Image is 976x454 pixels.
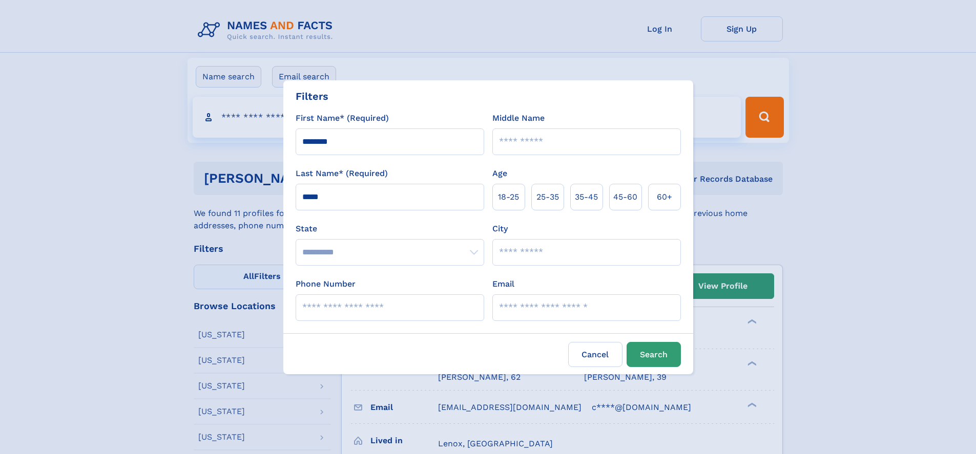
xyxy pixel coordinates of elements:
[492,278,514,290] label: Email
[492,223,508,235] label: City
[296,167,388,180] label: Last Name* (Required)
[498,191,519,203] span: 18‑25
[296,278,356,290] label: Phone Number
[627,342,681,367] button: Search
[296,112,389,124] label: First Name* (Required)
[296,89,328,104] div: Filters
[613,191,637,203] span: 45‑60
[536,191,559,203] span: 25‑35
[492,167,507,180] label: Age
[492,112,545,124] label: Middle Name
[657,191,672,203] span: 60+
[575,191,598,203] span: 35‑45
[568,342,622,367] label: Cancel
[296,223,484,235] label: State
